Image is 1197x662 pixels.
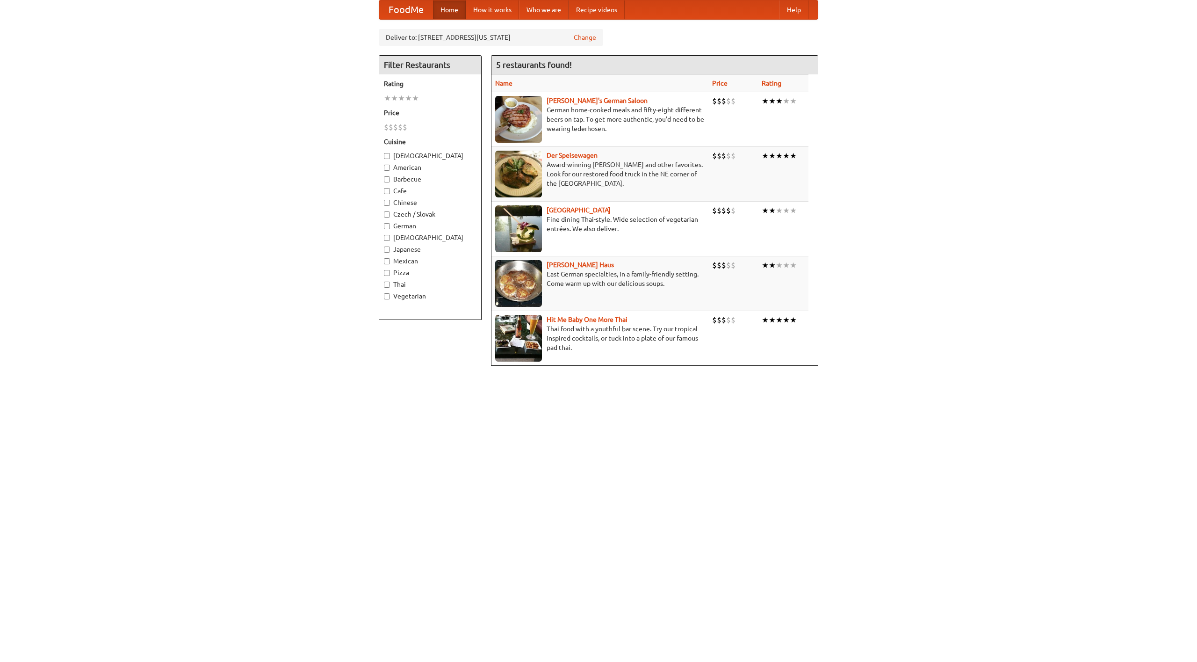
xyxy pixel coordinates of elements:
a: [PERSON_NAME]'s German Saloon [547,97,648,104]
h5: Rating [384,79,476,88]
a: Hit Me Baby One More Thai [547,316,627,323]
li: ★ [783,315,790,325]
li: $ [726,315,731,325]
li: $ [721,205,726,216]
li: ★ [783,260,790,270]
li: $ [731,151,736,161]
img: speisewagen.jpg [495,151,542,197]
label: Pizza [384,268,476,277]
li: ★ [769,205,776,216]
label: American [384,163,476,172]
li: ★ [762,205,769,216]
a: Home [433,0,466,19]
label: Chinese [384,198,476,207]
li: $ [721,151,726,161]
li: ★ [776,205,783,216]
li: $ [712,205,717,216]
li: ★ [790,96,797,106]
label: German [384,221,476,231]
li: ★ [769,151,776,161]
label: Vegetarian [384,291,476,301]
label: Japanese [384,245,476,254]
input: Cafe [384,188,390,194]
label: Czech / Slovak [384,210,476,219]
li: $ [721,315,726,325]
li: $ [384,122,389,132]
div: Deliver to: [STREET_ADDRESS][US_STATE] [379,29,603,46]
li: ★ [783,96,790,106]
label: Thai [384,280,476,289]
li: ★ [412,93,419,103]
input: Japanese [384,247,390,253]
h5: Cuisine [384,137,476,146]
ng-pluralize: 5 restaurants found! [496,60,572,69]
li: $ [717,260,721,270]
li: ★ [783,205,790,216]
label: Barbecue [384,175,476,184]
img: esthers.jpg [495,96,542,143]
li: $ [717,315,721,325]
input: German [384,223,390,229]
li: ★ [762,315,769,325]
li: ★ [769,315,776,325]
li: ★ [790,260,797,270]
li: $ [721,96,726,106]
a: How it works [466,0,519,19]
li: $ [726,151,731,161]
a: Price [712,80,728,87]
li: ★ [790,151,797,161]
li: $ [731,315,736,325]
li: ★ [776,151,783,161]
li: $ [726,260,731,270]
label: [DEMOGRAPHIC_DATA] [384,233,476,242]
li: ★ [769,96,776,106]
li: $ [717,96,721,106]
li: ★ [762,260,769,270]
li: $ [726,205,731,216]
li: $ [712,260,717,270]
a: Der Speisewagen [547,152,598,159]
li: $ [393,122,398,132]
li: $ [717,151,721,161]
input: Vegetarian [384,293,390,299]
li: ★ [384,93,391,103]
a: [GEOGRAPHIC_DATA] [547,206,611,214]
input: American [384,165,390,171]
a: Who we are [519,0,569,19]
li: $ [389,122,393,132]
img: babythai.jpg [495,315,542,362]
li: $ [712,151,717,161]
li: $ [398,122,403,132]
li: $ [403,122,407,132]
li: $ [731,96,736,106]
li: ★ [776,315,783,325]
li: ★ [776,96,783,106]
b: [PERSON_NAME] Haus [547,261,614,269]
input: Pizza [384,270,390,276]
input: [DEMOGRAPHIC_DATA] [384,153,390,159]
img: satay.jpg [495,205,542,252]
li: ★ [398,93,405,103]
li: ★ [391,93,398,103]
h4: Filter Restaurants [379,56,481,74]
li: $ [731,205,736,216]
input: [DEMOGRAPHIC_DATA] [384,235,390,241]
label: [DEMOGRAPHIC_DATA] [384,151,476,160]
input: Barbecue [384,176,390,182]
li: ★ [762,96,769,106]
li: $ [712,96,717,106]
li: ★ [405,93,412,103]
a: Change [574,33,596,42]
input: Czech / Slovak [384,211,390,218]
a: Name [495,80,512,87]
li: $ [717,205,721,216]
li: ★ [790,205,797,216]
li: ★ [762,151,769,161]
p: Thai food with a youthful bar scene. Try our tropical inspired cocktails, or tuck into a plate of... [495,324,705,352]
img: kohlhaus.jpg [495,260,542,307]
li: $ [712,315,717,325]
